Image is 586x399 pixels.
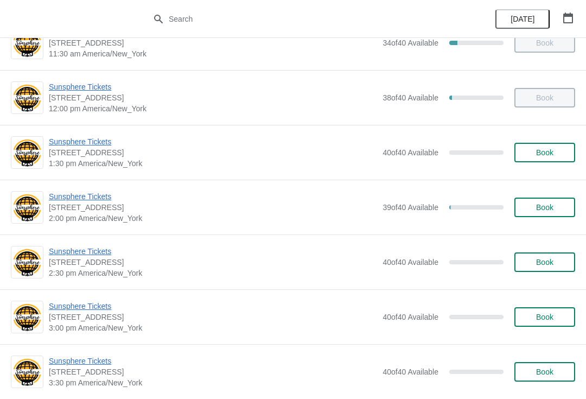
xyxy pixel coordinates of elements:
[49,246,377,257] span: Sunsphere Tickets
[49,377,377,388] span: 3:30 pm America/New_York
[11,193,43,223] img: Sunsphere Tickets | 810 Clinch Avenue, Knoxville, TN, USA | 2:00 pm America/New_York
[49,213,377,224] span: 2:00 pm America/New_York
[11,248,43,277] img: Sunsphere Tickets | 810 Clinch Avenue, Knoxville, TN, USA | 2:30 pm America/New_York
[536,148,553,157] span: Book
[168,9,439,29] input: Search
[49,48,377,59] span: 11:30 am America/New_York
[49,191,377,202] span: Sunsphere Tickets
[383,313,438,321] span: 40 of 40 Available
[49,366,377,377] span: [STREET_ADDRESS]
[49,81,377,92] span: Sunsphere Tickets
[514,252,575,272] button: Book
[536,258,553,267] span: Book
[49,92,377,103] span: [STREET_ADDRESS]
[49,268,377,278] span: 2:30 pm America/New_York
[49,301,377,312] span: Sunsphere Tickets
[536,368,553,376] span: Book
[383,93,438,102] span: 38 of 40 Available
[49,356,377,366] span: Sunsphere Tickets
[536,203,553,212] span: Book
[383,39,438,47] span: 34 of 40 Available
[11,138,43,168] img: Sunsphere Tickets | 810 Clinch Avenue, Knoxville, TN, USA | 1:30 pm America/New_York
[514,198,575,217] button: Book
[383,203,438,212] span: 39 of 40 Available
[49,257,377,268] span: [STREET_ADDRESS]
[49,147,377,158] span: [STREET_ADDRESS]
[383,148,438,157] span: 40 of 40 Available
[49,312,377,322] span: [STREET_ADDRESS]
[49,202,377,213] span: [STREET_ADDRESS]
[49,103,377,114] span: 12:00 pm America/New_York
[383,368,438,376] span: 40 of 40 Available
[49,37,377,48] span: [STREET_ADDRESS]
[514,307,575,327] button: Book
[49,158,377,169] span: 1:30 pm America/New_York
[514,143,575,162] button: Book
[495,9,550,29] button: [DATE]
[49,322,377,333] span: 3:00 pm America/New_York
[536,313,553,321] span: Book
[11,302,43,332] img: Sunsphere Tickets | 810 Clinch Avenue, Knoxville, TN, USA | 3:00 pm America/New_York
[49,136,377,147] span: Sunsphere Tickets
[511,15,534,23] span: [DATE]
[11,28,43,58] img: Sunsphere Tickets | 810 Clinch Avenue, Knoxville, TN, USA | 11:30 am America/New_York
[11,357,43,387] img: Sunsphere Tickets | 810 Clinch Avenue, Knoxville, TN, USA | 3:30 pm America/New_York
[383,258,438,267] span: 40 of 40 Available
[514,362,575,382] button: Book
[11,83,43,113] img: Sunsphere Tickets | 810 Clinch Avenue, Knoxville, TN, USA | 12:00 pm America/New_York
